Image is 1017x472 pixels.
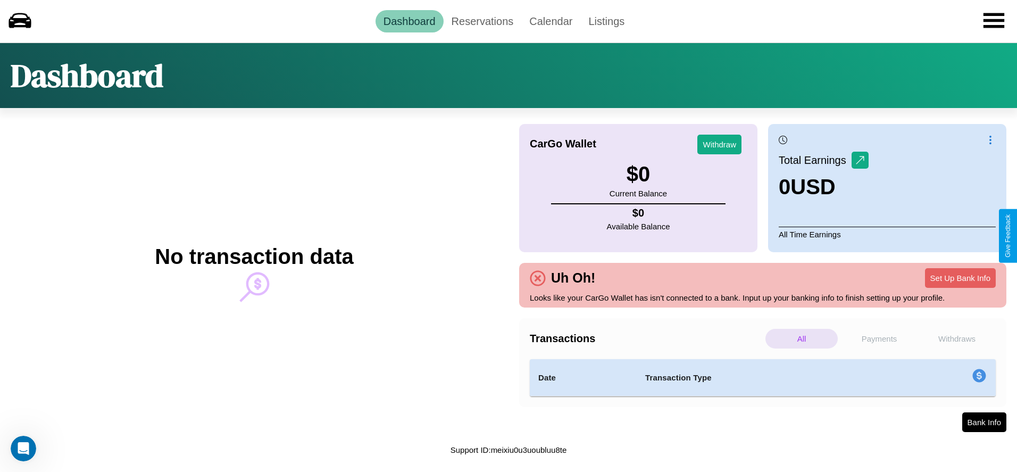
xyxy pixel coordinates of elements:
[444,10,522,32] a: Reservations
[645,371,886,384] h4: Transaction Type
[779,227,996,242] p: All Time Earnings
[546,270,601,286] h4: Uh Oh!
[155,245,353,269] h2: No transaction data
[521,10,580,32] a: Calendar
[1004,214,1012,258] div: Give Feedback
[925,268,996,288] button: Set Up Bank Info
[779,175,869,199] h3: 0 USD
[607,207,670,219] h4: $ 0
[11,436,36,461] iframe: Intercom live chat
[530,359,996,396] table: simple table
[538,371,628,384] h4: Date
[610,162,667,186] h3: $ 0
[607,219,670,234] p: Available Balance
[580,10,632,32] a: Listings
[610,186,667,201] p: Current Balance
[11,54,163,97] h1: Dashboard
[530,291,996,305] p: Looks like your CarGo Wallet has isn't connected to a bank. Input up your banking info to finish ...
[376,10,444,32] a: Dashboard
[697,135,741,154] button: Withdraw
[843,329,915,349] p: Payments
[779,151,852,170] p: Total Earnings
[921,329,993,349] p: Withdraws
[765,329,838,349] p: All
[530,138,596,150] h4: CarGo Wallet
[530,333,763,345] h4: Transactions
[451,443,567,457] p: Support ID: meixiu0u3uoubluu8te
[962,412,1006,432] button: Bank Info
